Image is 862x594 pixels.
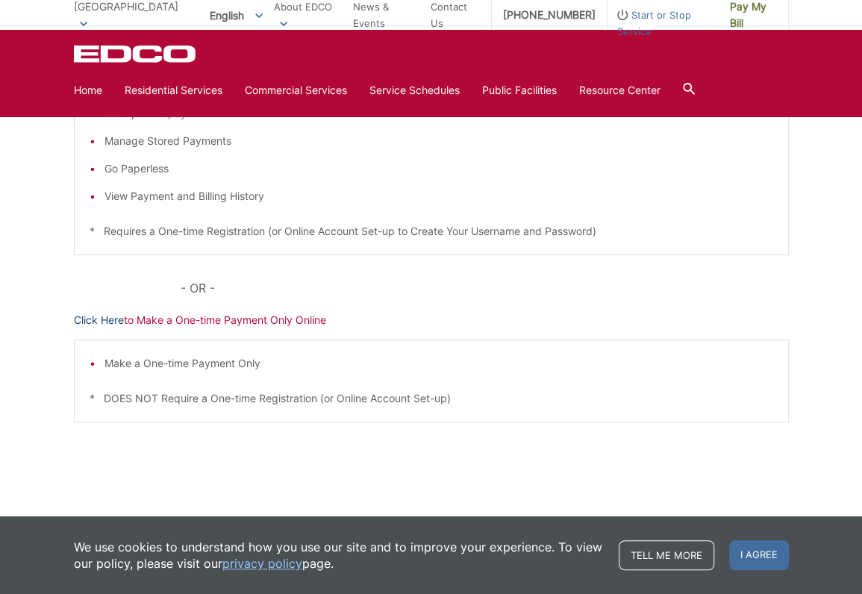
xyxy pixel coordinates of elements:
a: Residential Services [125,82,222,99]
span: I agree [729,540,789,570]
a: privacy policy [222,555,302,572]
a: Home [74,82,102,99]
p: We use cookies to understand how you use our site and to improve your experience. To view our pol... [74,539,604,572]
span: English [199,3,274,28]
a: Service Schedules [369,82,460,99]
a: Public Facilities [482,82,557,99]
p: to Make a One-time Payment Only Online [74,312,789,328]
a: Click Here [74,312,124,328]
p: * Requires a One-time Registration (or Online Account Set-up to Create Your Username and Password) [90,223,773,240]
li: Manage Stored Payments [104,133,773,149]
p: - OR - [181,278,788,298]
p: * DOES NOT Require a One-time Registration (or Online Account Set-up) [90,390,773,407]
a: EDCD logo. Return to the homepage. [74,45,198,63]
li: View Payment and Billing History [104,188,773,204]
a: Resource Center [579,82,660,99]
li: Go Paperless [104,160,773,177]
a: Tell me more [619,540,714,570]
a: Commercial Services [245,82,347,99]
li: Make a One-time Payment Only [104,355,773,372]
